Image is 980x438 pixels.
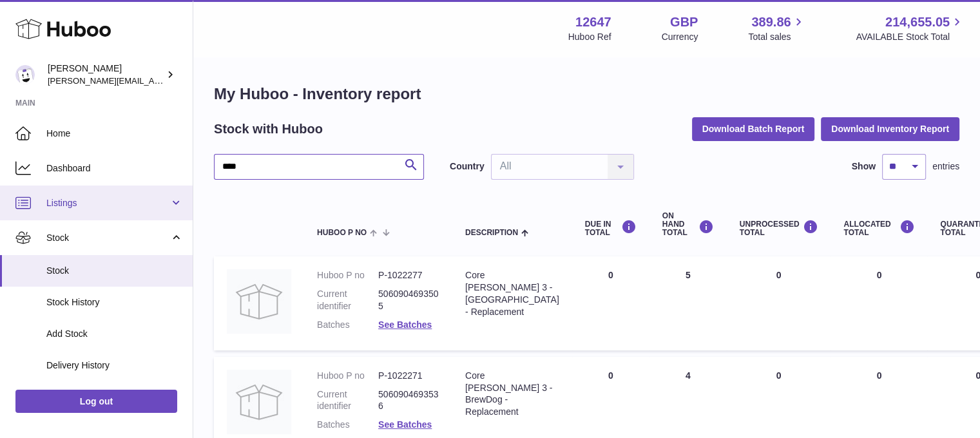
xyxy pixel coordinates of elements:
dd: 5060904693536 [378,388,439,413]
span: Add Stock [46,328,183,340]
dt: Current identifier [317,388,378,413]
span: entries [932,160,959,173]
span: Description [465,229,518,237]
td: 0 [727,256,831,350]
strong: 12647 [575,14,611,31]
img: peter@pinter.co.uk [15,65,35,84]
div: Currency [662,31,698,43]
a: 214,655.05 AVAILABLE Stock Total [856,14,965,43]
div: ON HAND Total [662,212,714,238]
dt: Batches [317,419,378,431]
span: Dashboard [46,162,183,175]
dt: Huboo P no [317,370,378,382]
a: See Batches [378,419,432,430]
span: Stock History [46,296,183,309]
a: See Batches [378,319,432,330]
span: AVAILABLE Stock Total [856,31,965,43]
dt: Current identifier [317,288,378,312]
span: [PERSON_NAME][EMAIL_ADDRESS][PERSON_NAME][DOMAIN_NAME] [48,75,327,86]
dt: Batches [317,319,378,331]
div: Core [PERSON_NAME] 3 - [GEOGRAPHIC_DATA] - Replacement [465,269,559,318]
strong: GBP [670,14,698,31]
span: 389.86 [751,14,791,31]
h1: My Huboo - Inventory report [214,84,959,104]
td: 0 [572,256,649,350]
dt: Huboo P no [317,269,378,281]
h2: Stock with Huboo [214,120,323,138]
dd: P-1022277 [378,269,439,281]
div: ALLOCATED Total [843,220,914,237]
label: Show [852,160,876,173]
img: product image [227,370,291,434]
a: Log out [15,390,177,413]
div: Core [PERSON_NAME] 3 - BrewDog - Replacement [465,370,559,419]
span: Stock [46,265,183,277]
button: Download Inventory Report [821,117,959,140]
div: Huboo Ref [568,31,611,43]
span: Total sales [748,31,805,43]
img: product image [227,269,291,334]
span: Stock [46,232,169,244]
dd: P-1022271 [378,370,439,382]
span: Listings [46,197,169,209]
button: Download Batch Report [692,117,815,140]
span: Home [46,128,183,140]
td: 5 [649,256,727,350]
div: DUE IN TOTAL [585,220,637,237]
dd: 5060904693505 [378,288,439,312]
div: UNPROCESSED Total [740,220,818,237]
span: Delivery History [46,359,183,372]
label: Country [450,160,485,173]
span: Huboo P no [317,229,367,237]
div: [PERSON_NAME] [48,62,164,87]
a: 389.86 Total sales [748,14,805,43]
td: 0 [831,256,927,350]
span: 214,655.05 [885,14,950,31]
